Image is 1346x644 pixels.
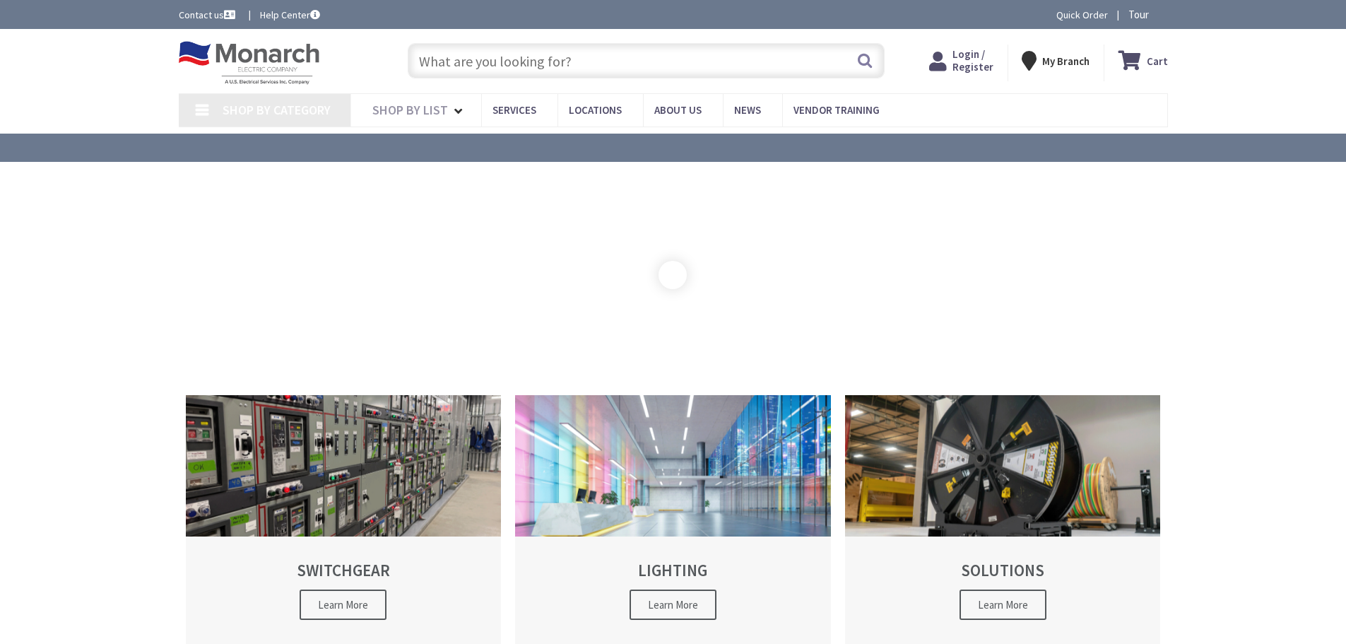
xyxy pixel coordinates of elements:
span: Learn More [300,590,386,620]
h2: SOLUTIONS [870,561,1136,579]
a: Login / Register [929,48,993,74]
strong: My Branch [1042,54,1090,68]
h2: SWITCHGEAR [211,561,477,579]
span: Learn More [960,590,1046,620]
a: Help Center [260,8,320,22]
a: Quick Order [1056,8,1108,22]
div: My Branch [1022,48,1090,74]
span: Services [492,103,536,117]
h2: LIGHTING [540,561,806,579]
strong: Cart [1147,48,1168,74]
span: Learn More [630,590,716,620]
img: Monarch Electric Company [179,41,320,85]
span: Shop By List [372,102,448,118]
span: Tour [1128,8,1164,21]
span: Shop By Category [223,102,331,118]
a: Contact us [179,8,238,22]
span: About Us [654,103,702,117]
span: Locations [569,103,622,117]
span: News [734,103,761,117]
span: Login / Register [952,47,993,74]
input: What are you looking for? [408,43,885,78]
span: Vendor Training [793,103,880,117]
a: Cart [1118,48,1168,74]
